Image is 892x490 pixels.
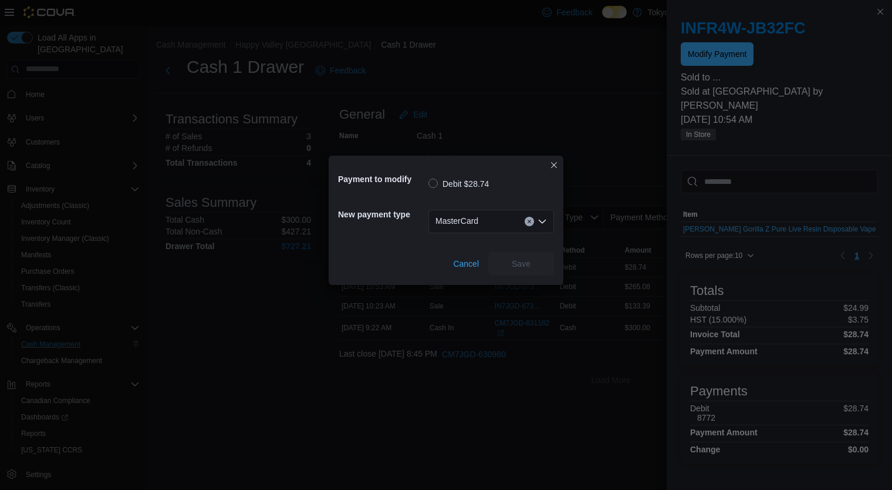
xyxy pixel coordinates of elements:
[428,177,489,191] label: Debit $28.74
[512,258,531,270] span: Save
[488,252,554,276] button: Save
[448,252,484,276] button: Cancel
[547,158,561,172] button: Closes this modal window
[435,214,478,228] span: MasterCard
[338,203,426,226] h5: New payment type
[538,217,547,226] button: Open list of options
[338,167,426,191] h5: Payment to modify
[453,258,479,270] span: Cancel
[483,214,484,229] input: Accessible screen reader label
[525,217,534,226] button: Clear input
